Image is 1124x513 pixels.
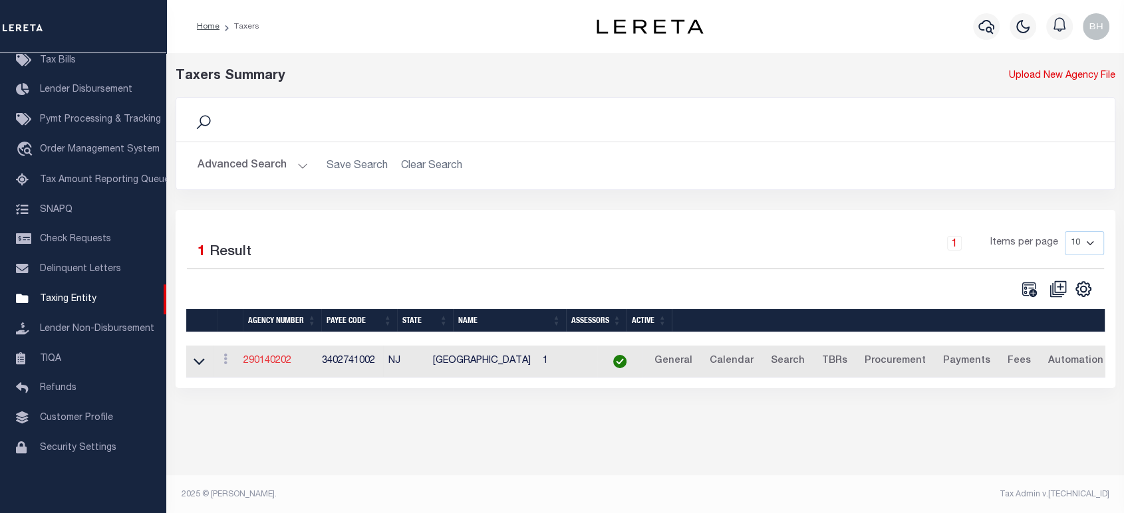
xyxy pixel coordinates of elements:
[197,23,219,31] a: Home
[648,351,698,372] a: General
[428,346,537,378] td: [GEOGRAPHIC_DATA]
[219,21,259,33] li: Taxers
[453,309,566,332] th: Name: activate to sort column ascending
[858,351,931,372] a: Procurement
[655,488,1109,500] div: Tax Admin v.[TECHNICAL_ID]
[1042,351,1109,372] a: Automation
[566,309,627,332] th: Assessors: activate to sort column ascending
[40,264,121,274] span: Delinquent Letters
[537,346,597,378] td: 1
[198,245,206,259] span: 1
[40,413,113,423] span: Customer Profile
[198,153,308,179] button: Advanced Search
[40,294,96,304] span: Taxing Entity
[176,66,875,86] div: Taxers Summary
[1083,13,1109,40] img: svg+xml;base64,PHN2ZyB4bWxucz0iaHR0cDovL3d3dy53My5vcmcvMjAwMC9zdmciIHBvaW50ZXItZXZlbnRzPSJub25lIi...
[383,346,428,378] td: NJ
[40,115,161,124] span: Pymt Processing & Tracking
[40,235,111,244] span: Check Requests
[990,236,1058,251] span: Items per page
[172,488,646,500] div: 2025 © [PERSON_NAME].
[317,346,383,378] td: 3402741002
[815,351,853,372] a: TBRs
[397,309,453,332] th: State: activate to sort column ascending
[40,85,132,94] span: Lender Disbursement
[40,383,76,393] span: Refunds
[40,145,160,154] span: Order Management System
[764,351,810,372] a: Search
[243,356,291,365] a: 290140202
[1001,351,1036,372] a: Fees
[627,309,672,332] th: Active: activate to sort column ascending
[210,242,251,263] label: Result
[40,56,76,65] span: Tax Bills
[1009,69,1115,84] a: Upload New Agency File
[936,351,996,372] a: Payments
[613,355,627,368] img: check-icon-green.svg
[16,142,37,159] i: travel_explore
[947,236,962,251] a: 1
[40,443,116,453] span: Security Settings
[40,205,72,214] span: SNAPQ
[321,309,397,332] th: Payee Code: activate to sort column ascending
[40,324,154,334] span: Lender Non-Disbursement
[40,354,61,363] span: TIQA
[40,175,170,185] span: Tax Amount Reporting Queue
[597,19,703,34] img: logo-dark.svg
[703,351,759,372] a: Calendar
[243,309,321,332] th: Agency Number: activate to sort column ascending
